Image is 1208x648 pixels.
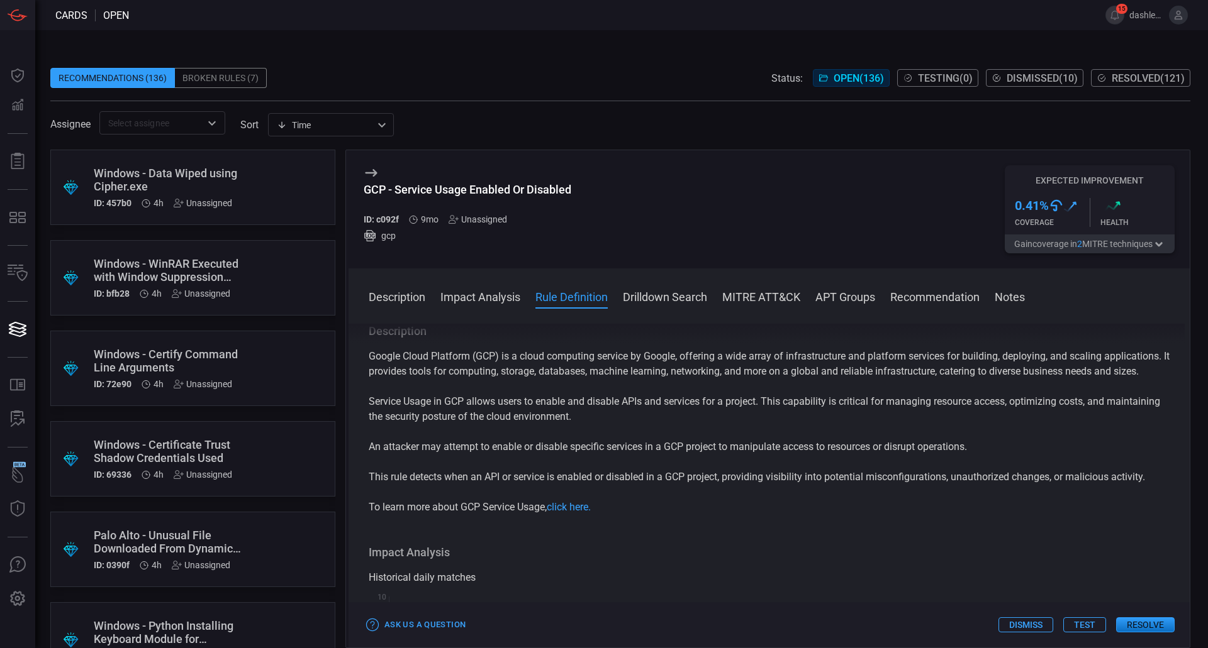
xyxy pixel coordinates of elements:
[94,619,244,645] div: Windows - Python Installing Keyboard Module for Potential Keylogging
[55,9,87,21] span: Cards
[1129,10,1164,20] span: dashley.[PERSON_NAME]
[813,69,890,87] button: Open(136)
[1112,72,1185,84] span: Resolved ( 121 )
[364,214,399,224] h5: ID: c092f
[998,617,1053,632] button: Dismiss
[3,60,33,91] button: Dashboard
[449,214,507,224] div: Unassigned
[1116,4,1127,14] span: 15
[154,470,164,480] span: Sep 02, 2025 7:34 AM
[369,470,1170,485] p: This rule detects when an API or service is enabled or disabled in a GCP project, providing visib...
[94,560,130,570] h5: ID: 0390f
[240,119,259,131] label: sort
[1116,617,1175,632] button: Resolve
[1007,72,1078,84] span: Dismissed ( 10 )
[364,183,571,196] div: GCP - Service Usage Enabled Or Disabled
[1005,234,1175,253] button: Gaincoverage in2MITRE techniques
[3,370,33,400] button: Rule Catalog
[50,68,175,88] div: Recommendations (136)
[94,257,244,283] div: Windows - WinRAR Executed with Window Suppression Flag
[94,167,244,193] div: Windows - Data Wiped using Cipher.exe
[369,545,1170,560] h3: Impact Analysis
[364,615,469,635] button: Ask Us a Question
[986,69,1083,87] button: Dismissed(10)
[623,288,707,304] button: Drilldown Search
[94,470,131,480] h5: ID: 69336
[1063,617,1106,632] button: Test
[3,584,33,614] button: Preferences
[421,214,439,224] span: Dec 03, 2024 7:24 AM
[890,288,980,304] button: Recommendation
[103,9,129,21] span: open
[1105,6,1124,25] button: 15
[3,494,33,524] button: Threat Intelligence
[94,529,244,555] div: Palo Alto - Unusual File Downloaded From Dynamic DNS Host
[377,593,386,601] text: 10
[94,348,244,374] div: Windows - Certify Command Line Arguments
[94,288,130,299] h5: ID: bfb28
[154,198,164,208] span: Sep 02, 2025 7:34 AM
[172,560,230,570] div: Unassigned
[3,258,33,288] button: Inventory
[1005,175,1175,185] h5: Expected Improvement
[535,288,608,304] button: Rule Definition
[175,68,267,88] div: Broken Rules (7)
[440,288,520,304] button: Impact Analysis
[3,460,33,490] button: Wingman
[1091,69,1190,87] button: Resolved(121)
[369,500,1170,515] p: To learn more about GCP Service Usage,
[3,550,33,580] button: Ask Us A Question
[94,379,131,389] h5: ID: 72e90
[174,470,232,480] div: Unassigned
[834,72,884,84] span: Open ( 136 )
[152,288,162,299] span: Sep 02, 2025 7:34 AM
[94,438,244,464] div: Windows - Certificate Trust Shadow Credentials Used
[3,314,33,344] button: Cards
[1015,198,1049,213] h3: 0.41 %
[174,198,232,208] div: Unassigned
[50,118,91,130] span: Assignee
[94,198,131,208] h5: ID: 457b0
[1077,239,1082,249] span: 2
[3,404,33,434] button: ALERT ANALYSIS
[3,202,33,233] button: MITRE - Detection Posture
[152,560,162,570] span: Sep 02, 2025 7:34 AM
[154,379,164,389] span: Sep 02, 2025 7:34 AM
[203,114,221,132] button: Open
[815,288,875,304] button: APT Groups
[369,439,1170,454] p: An attacker may attempt to enable or disable specific services in a GCP project to manipulate acc...
[369,349,1170,379] p: Google Cloud Platform (GCP) is a cloud computing service by Google, offering a wide array of infr...
[995,288,1025,304] button: Notes
[172,288,230,299] div: Unassigned
[174,379,232,389] div: Unassigned
[1015,218,1090,227] div: Coverage
[103,115,201,131] input: Select assignee
[3,91,33,121] button: Detections
[918,72,973,84] span: Testing ( 0 )
[771,72,803,84] span: Status:
[369,570,1170,585] div: Historical daily matches
[369,394,1170,424] p: Service Usage in GCP allows users to enable and disable APIs and services for a project. This cap...
[897,69,978,87] button: Testing(0)
[1100,218,1175,227] div: Health
[369,288,425,304] button: Description
[722,288,800,304] button: MITRE ATT&CK
[3,146,33,177] button: Reports
[547,501,591,513] a: click here.
[364,229,571,242] div: gcp
[277,119,374,131] div: Time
